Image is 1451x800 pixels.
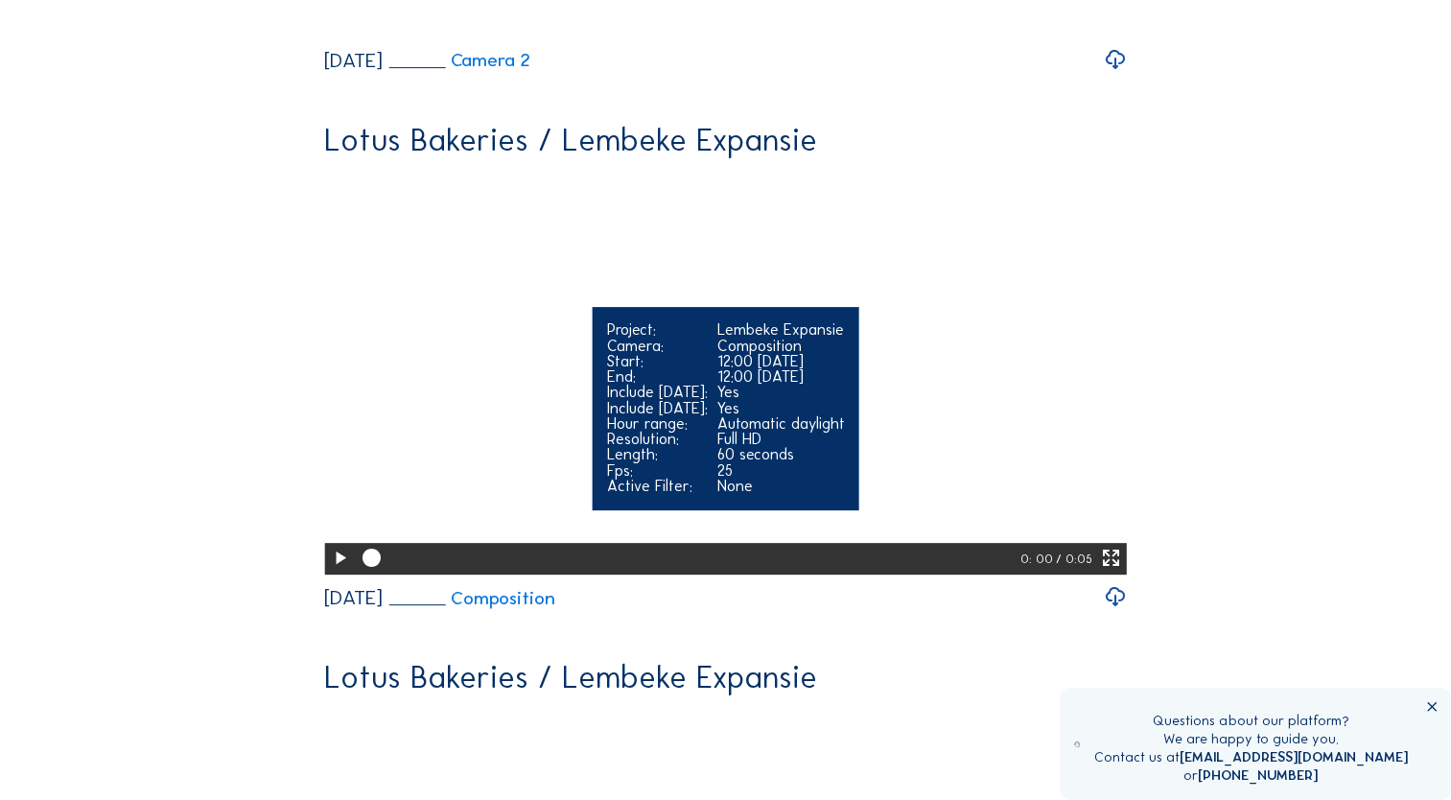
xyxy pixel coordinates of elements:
[324,588,383,608] div: [DATE]
[607,354,708,369] div: Start:
[324,662,817,694] div: Lotus Bakeries / Lembeke Expansie
[607,385,708,400] div: Include [DATE]:
[717,416,845,432] div: Automatic daylight
[607,463,708,479] div: Fps:
[717,447,845,462] div: 60 seconds
[607,447,708,462] div: Length:
[607,339,708,354] div: Camera:
[1180,748,1408,765] a: [EMAIL_ADDRESS][DOMAIN_NAME]
[607,322,708,338] div: Project:
[607,401,708,416] div: Include [DATE]:
[717,463,845,479] div: 25
[324,125,817,156] div: Lotus Bakeries / Lembeke Expansie
[324,51,383,71] div: [DATE]
[717,479,845,494] div: None
[607,432,708,447] div: Resolution:
[388,51,530,70] a: Camera 2
[1094,730,1408,748] div: We are happy to guide you.
[607,416,708,432] div: Hour range:
[1056,543,1092,575] div: / 0:05
[1094,748,1408,766] div: Contact us at
[1094,766,1408,785] div: or
[717,385,845,400] div: Yes
[717,354,845,369] div: 12:00 [DATE]
[717,339,845,354] div: Composition
[1020,543,1056,575] div: 0: 00
[324,170,1127,571] video: Your browser does not support the video tag.
[607,369,708,385] div: End:
[717,401,845,416] div: Yes
[717,369,845,385] div: 12:00 [DATE]
[717,432,845,447] div: Full HD
[388,589,555,608] a: Composition
[717,322,845,338] div: Lembeke Expansie
[1198,766,1318,784] a: [PHONE_NUMBER]
[1094,712,1408,730] div: Questions about our platform?
[1074,712,1080,776] img: operator
[607,479,708,494] div: Active Filter:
